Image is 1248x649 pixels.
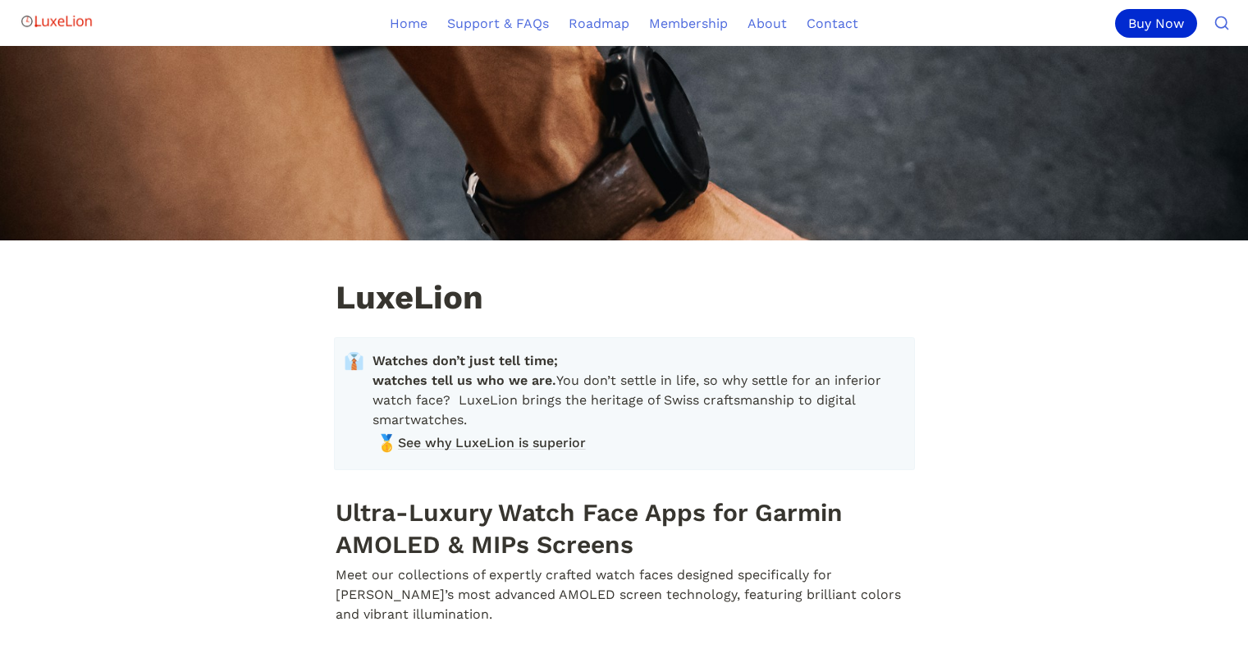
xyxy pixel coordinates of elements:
div: Buy Now [1115,9,1197,38]
strong: Watches don’t just tell time; watches tell us who we are. [373,353,562,388]
h1: Ultra-Luxury Watch Face Apps for Garmin AMOLED & MIPs Screens [334,494,915,563]
img: Logo [20,5,94,38]
p: Meet our collections of expertly crafted watch faces designed specifically for [PERSON_NAME]’s mo... [334,563,915,627]
span: 👔 [344,351,364,371]
h1: LuxeLion [334,280,915,319]
span: See why LuxeLion is superior [398,433,586,453]
span: You don’t settle in life, so why settle for an inferior watch face? LuxeLion brings the heritage ... [373,351,901,430]
a: Buy Now [1115,9,1204,38]
span: 🥇 [377,433,393,450]
a: 🥇See why LuxeLion is superior [373,431,901,455]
